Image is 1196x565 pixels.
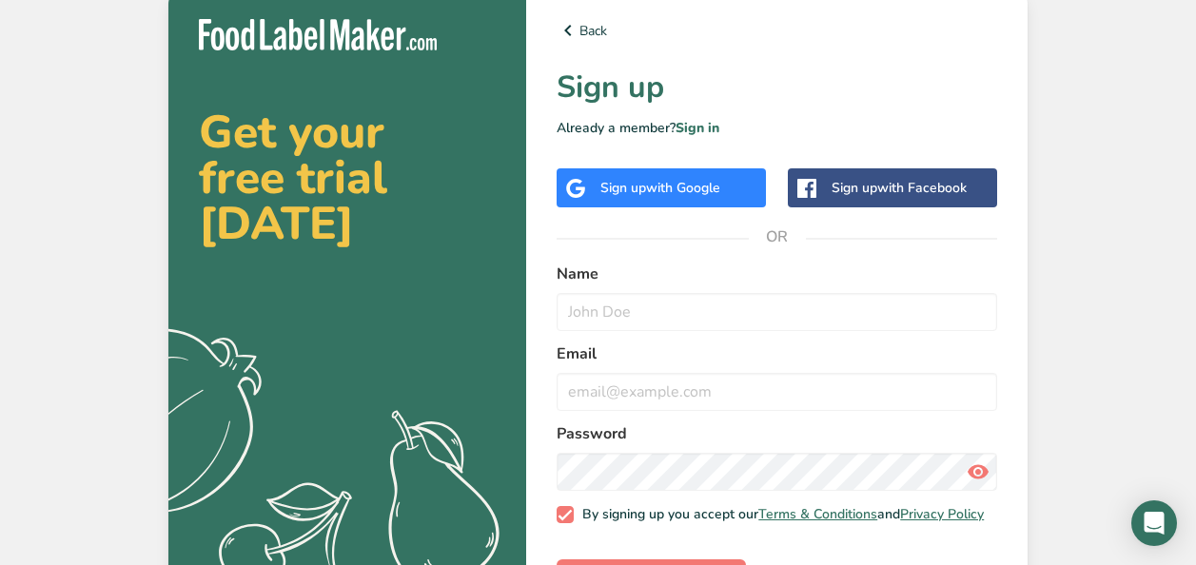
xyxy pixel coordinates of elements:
[199,109,496,246] h2: Get your free trial [DATE]
[557,263,997,285] label: Name
[574,506,985,523] span: By signing up you accept our and
[749,208,806,265] span: OR
[557,118,997,138] p: Already a member?
[557,342,997,365] label: Email
[877,179,967,197] span: with Facebook
[199,19,437,50] img: Food Label Maker
[758,505,877,523] a: Terms & Conditions
[832,178,967,198] div: Sign up
[1131,500,1177,546] div: Open Intercom Messenger
[557,293,997,331] input: John Doe
[557,373,997,411] input: email@example.com
[557,19,997,42] a: Back
[900,505,984,523] a: Privacy Policy
[600,178,720,198] div: Sign up
[557,65,997,110] h1: Sign up
[676,119,719,137] a: Sign in
[557,422,997,445] label: Password
[646,179,720,197] span: with Google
